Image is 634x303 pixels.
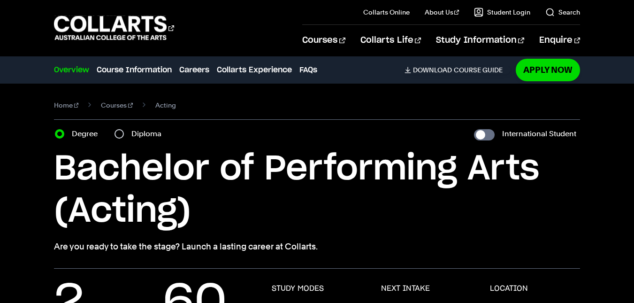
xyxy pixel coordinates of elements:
span: Acting [155,99,176,112]
a: Student Login [474,8,530,17]
a: About Us [425,8,459,17]
a: Collarts Experience [217,64,292,76]
a: Enquire [539,25,580,56]
a: Courses [101,99,133,112]
a: Collarts Online [363,8,410,17]
label: Degree [72,127,103,140]
a: DownloadCourse Guide [405,66,510,74]
label: Diploma [131,127,167,140]
p: Are you ready to take the stage? Launch a lasting career at Collarts. [54,240,580,253]
h1: Bachelor of Performing Arts (Acting) [54,148,580,233]
h3: LOCATION [490,284,528,293]
a: Overview [54,64,89,76]
h3: STUDY MODES [272,284,324,293]
a: Home [54,99,79,112]
a: Course Information [97,64,172,76]
a: Courses [302,25,345,56]
a: Careers [179,64,209,76]
a: Study Information [436,25,524,56]
span: Download [413,66,452,74]
h3: NEXT INTAKE [381,284,430,293]
a: FAQs [299,64,317,76]
a: Collarts Life [360,25,421,56]
a: Apply Now [516,59,580,81]
div: Go to homepage [54,15,174,41]
a: Search [545,8,580,17]
label: International Student [502,127,576,140]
